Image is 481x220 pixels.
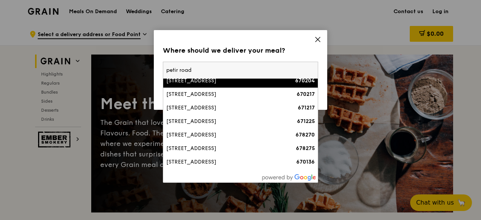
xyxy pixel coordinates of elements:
[166,77,278,85] div: [STREET_ADDRESS]
[295,77,315,84] strong: 670204
[262,174,316,181] img: powered-by-google.60e8a832.png
[296,172,315,179] strong: 670144
[297,91,315,97] strong: 670217
[166,158,278,166] div: [STREET_ADDRESS]
[166,118,278,125] div: [STREET_ADDRESS]
[163,45,318,56] div: Where should we deliver your meal?
[166,172,278,179] div: [STREET_ADDRESS]
[166,91,278,98] div: [STREET_ADDRESS]
[166,104,278,112] div: [STREET_ADDRESS]
[166,145,278,152] div: [STREET_ADDRESS]
[297,118,315,124] strong: 671225
[296,145,315,152] strong: 678275
[296,132,315,138] strong: 678270
[298,105,315,111] strong: 671217
[296,159,315,165] strong: 670136
[166,131,278,139] div: [STREET_ADDRESS]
